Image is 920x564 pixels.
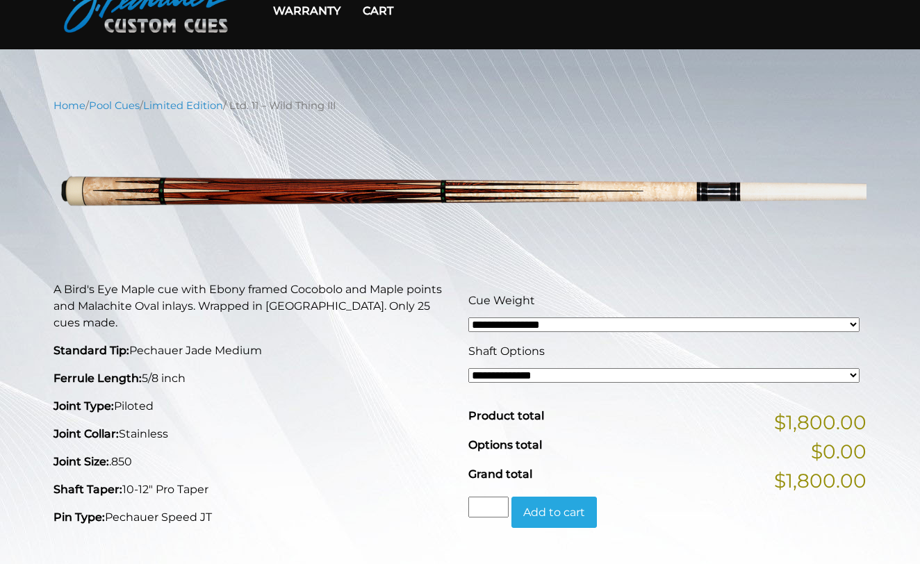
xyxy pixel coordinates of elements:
[468,409,544,422] span: Product total
[54,281,452,331] p: A Bird's Eye Maple cue with Ebony framed Cocobolo and Maple points and Malachite Oval inlays. Wra...
[54,344,129,357] strong: Standard Tip:
[54,398,452,415] p: Piloted
[54,426,452,442] p: Stainless
[54,99,85,112] a: Home
[54,124,866,259] img: ltd-11-wild-thing-iii.png
[468,345,545,358] span: Shaft Options
[54,370,452,387] p: 5/8 inch
[54,342,452,359] p: Pechauer Jade Medium
[89,99,140,112] a: Pool Cues
[54,454,452,470] p: .850
[54,481,452,498] p: 10-12″ Pro Taper
[54,98,866,113] nav: Breadcrumb
[54,427,119,440] strong: Joint Collar:
[468,294,535,307] span: Cue Weight
[468,467,532,481] span: Grand total
[54,511,105,524] strong: Pin Type:
[468,497,509,517] input: Product quantity
[54,399,114,413] strong: Joint Type:
[811,437,866,466] span: $0.00
[774,408,866,437] span: $1,800.00
[54,483,122,496] strong: Shaft Taper:
[774,466,866,495] span: $1,800.00
[54,455,109,468] strong: Joint Size:
[468,438,542,451] span: Options total
[54,509,452,526] p: Pechauer Speed JT
[143,99,223,112] a: Limited Edition
[54,372,142,385] strong: Ferrule Length:
[511,497,597,529] button: Add to cart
